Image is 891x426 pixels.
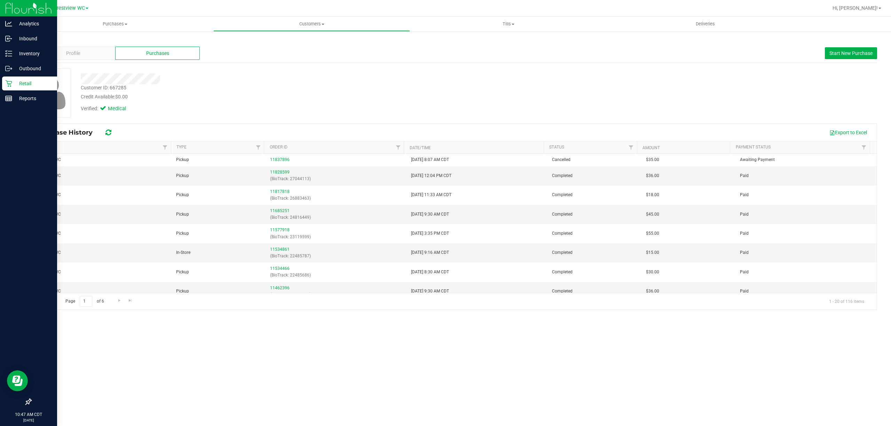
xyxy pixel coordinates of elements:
div: Customer ID: 667285 [81,84,126,91]
a: Tills [410,17,607,31]
button: Start New Purchase [825,47,877,59]
span: Cancelled [552,156,570,163]
inline-svg: Reports [5,95,12,102]
span: Completed [552,192,573,198]
span: $45.00 [646,211,659,218]
span: Crestview WC [54,5,85,11]
inline-svg: Analytics [5,20,12,27]
a: 11685251 [270,208,290,213]
a: Deliveries [607,17,804,31]
p: Inventory [12,49,54,58]
span: Pickup [176,156,189,163]
span: 1 - 20 of 116 items [823,296,870,306]
span: $55.00 [646,230,659,237]
a: Filter [159,142,171,153]
p: (BioTrack: 21434614) [270,291,403,298]
div: Credit Available: [81,93,499,101]
span: $36.00 [646,172,659,179]
button: Export to Excel [825,127,872,138]
a: 11534466 [270,266,290,271]
a: 11534861 [270,247,290,252]
span: [DATE] 12:04 PM CDT [411,172,451,179]
a: Date/Time [410,145,431,150]
span: In-Store [176,249,190,256]
p: (BioTrack: 23119599) [270,234,403,240]
span: Start New Purchase [829,50,873,56]
span: $36.00 [646,288,659,295]
a: Go to the last page [125,296,135,305]
span: [DATE] 3:35 PM CDT [411,230,449,237]
span: [DATE] 8:07 AM CDT [411,156,449,163]
a: Status [549,145,564,150]
span: [DATE] 11:33 AM CDT [411,192,451,198]
inline-svg: Inbound [5,35,12,42]
span: [DATE] 8:30 AM CDT [411,269,449,275]
p: Inbound [12,34,54,43]
span: Pickup [176,288,189,295]
span: Hi, [PERSON_NAME]! [833,5,878,11]
a: Go to the next page [114,296,124,305]
span: Pickup [176,211,189,218]
span: Completed [552,211,573,218]
span: Deliveries [686,21,724,27]
a: Customers [213,17,410,31]
span: Pickup [176,192,189,198]
a: Purchases [17,17,213,31]
a: Amount [642,145,660,150]
a: Filter [252,142,264,153]
p: Outbound [12,64,54,73]
span: [DATE] 9:30 AM CDT [411,288,449,295]
span: Completed [552,269,573,275]
inline-svg: Retail [5,80,12,87]
span: Pickup [176,230,189,237]
span: Paid [740,249,749,256]
span: Paid [740,230,749,237]
span: $35.00 [646,156,659,163]
span: Purchases [146,50,169,57]
span: Purchase History [36,129,100,136]
span: Paid [740,269,749,275]
p: Retail [12,79,54,88]
span: $15.00 [646,249,659,256]
span: $30.00 [646,269,659,275]
a: 11462396 [270,286,290,290]
span: Page of 6 [60,296,110,307]
a: Filter [858,142,870,153]
span: Paid [740,172,749,179]
p: Reports [12,94,54,103]
span: Pickup [176,172,189,179]
span: Profile [66,50,80,57]
span: Paid [740,192,749,198]
a: 11837896 [270,157,290,162]
a: 11577918 [270,227,290,232]
a: Type [176,145,187,150]
span: Awaiting Payment [740,156,775,163]
p: 10:47 AM CDT [3,411,54,418]
a: 11828599 [270,170,290,175]
span: Completed [552,230,573,237]
p: (BioTrack: 24816449) [270,214,403,221]
span: Purchases [17,21,213,27]
p: (BioTrack: 27044113) [270,176,403,182]
input: 1 [80,296,92,307]
inline-svg: Inventory [5,50,12,57]
span: Paid [740,288,749,295]
a: Order ID [270,145,287,150]
p: (BioTrack: 22485787) [270,253,403,259]
a: Payment Status [736,145,771,150]
a: 11817818 [270,189,290,194]
span: Paid [740,211,749,218]
span: $0.00 [115,94,128,99]
span: Customers [214,21,410,27]
inline-svg: Outbound [5,65,12,72]
span: Pickup [176,269,189,275]
div: Verified: [81,105,136,113]
p: [DATE] [3,418,54,423]
span: Completed [552,249,573,256]
span: Tills [410,21,606,27]
p: (BioTrack: 22485686) [270,272,403,279]
span: [DATE] 9:30 AM CDT [411,211,449,218]
a: Filter [625,142,637,153]
p: Analytics [12,19,54,28]
span: Completed [552,172,573,179]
